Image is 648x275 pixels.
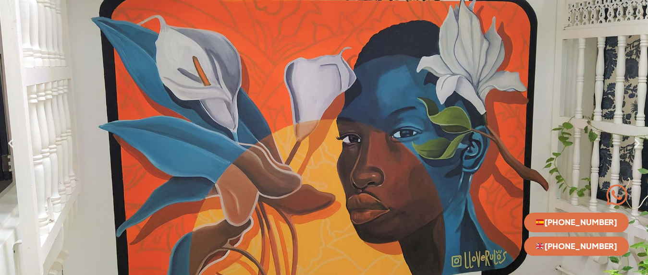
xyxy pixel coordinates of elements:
[544,241,617,251] font: [PHONE_NUMBER]
[524,237,629,256] a: 🇬🇧[PHONE_NUMBER]
[536,218,544,226] img: 🇪🇸
[5,137,17,149] div: Previous slide
[631,137,643,149] div: Next slide
[524,213,629,232] a: 🇪🇸[PHONE_NUMBER]
[536,242,544,250] img: 🇬🇧
[544,217,617,227] font: [PHONE_NUMBER]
